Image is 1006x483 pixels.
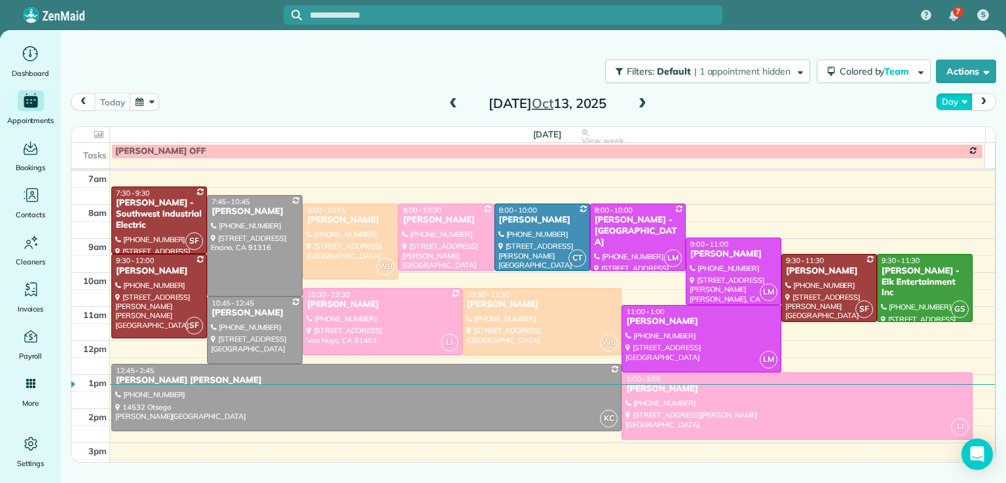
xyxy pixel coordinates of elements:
[940,1,967,30] div: 7 unread notifications
[594,215,682,248] div: [PERSON_NAME] - [GEOGRAPHIC_DATA]
[881,266,969,299] div: [PERSON_NAME] - Elk Entertainment Inc
[627,65,654,77] span: Filters:
[88,412,107,422] span: 2pm
[88,241,107,252] span: 9am
[71,93,96,111] button: prev
[855,300,873,318] span: SF
[94,93,130,111] button: today
[307,290,350,299] span: 10:30 - 12:30
[115,266,203,277] div: [PERSON_NAME]
[817,60,931,83] button: Colored byTeam
[116,256,154,265] span: 9:30 - 12:00
[599,60,810,83] a: Filters: Default | 1 appointment hidden
[83,310,107,320] span: 11am
[116,366,154,375] span: 12:45 - 2:45
[16,208,45,221] span: Contacts
[22,397,39,410] span: More
[785,266,873,277] div: [PERSON_NAME]
[307,215,394,226] div: [PERSON_NAME]
[936,60,996,83] button: Actions
[18,302,44,315] span: Invoices
[786,256,824,265] span: 9:30 - 11:30
[115,146,206,156] span: [PERSON_NAME] OFF
[402,215,490,226] div: [PERSON_NAME]
[403,206,441,215] span: 8:00 - 10:00
[5,433,56,470] a: Settings
[936,93,972,111] button: Day
[657,65,692,77] span: Default
[441,334,458,351] span: LI
[532,95,553,111] span: Oct
[760,351,777,368] span: LM
[88,207,107,218] span: 8am
[971,93,996,111] button: next
[212,298,254,308] span: 10:45 - 12:45
[284,10,302,20] button: Focus search
[211,308,299,319] div: [PERSON_NAME]
[17,457,45,470] span: Settings
[307,299,458,310] div: [PERSON_NAME]
[16,255,45,268] span: Cleaners
[882,256,920,265] span: 9:30 - 11:30
[600,334,618,351] span: WB
[5,43,56,80] a: Dashboard
[605,60,810,83] button: Filters: Default | 1 appointment hidden
[115,375,618,386] div: [PERSON_NAME] [PERSON_NAME]
[5,185,56,221] a: Contacts
[185,232,203,250] span: SF
[595,206,633,215] span: 8:00 - 10:00
[116,188,150,198] span: 7:30 - 9:30
[694,65,791,77] span: | 1 appointment hidden
[291,10,302,20] svg: Focus search
[690,249,777,260] div: [PERSON_NAME]
[466,96,629,111] h2: [DATE] 13, 2025
[377,258,394,276] span: WB
[625,384,969,395] div: [PERSON_NAME]
[5,326,56,363] a: Payroll
[88,173,107,184] span: 7am
[5,90,56,127] a: Appointments
[115,198,203,231] div: [PERSON_NAME] - Southwest Industrial Electric
[626,374,660,384] span: 1:00 - 3:00
[760,283,777,301] span: LM
[498,215,586,226] div: [PERSON_NAME]
[600,410,618,427] span: KC
[83,276,107,286] span: 10am
[7,114,54,127] span: Appointments
[88,446,107,456] span: 3pm
[956,7,960,17] span: 7
[5,279,56,315] a: Invoices
[625,316,777,327] div: [PERSON_NAME]
[5,232,56,268] a: Cleaners
[467,290,510,299] span: 10:30 - 12:30
[212,197,250,206] span: 7:45 - 10:45
[499,206,537,215] span: 8:00 - 10:00
[626,307,664,316] span: 11:00 - 1:00
[5,137,56,174] a: Bookings
[12,67,49,80] span: Dashboard
[88,378,107,388] span: 1pm
[466,299,618,310] div: [PERSON_NAME]
[664,249,682,267] span: LM
[211,206,299,217] div: [PERSON_NAME]
[568,249,586,267] span: CT
[533,129,561,139] span: [DATE]
[307,206,345,215] span: 8:00 - 10:15
[19,349,43,363] span: Payroll
[981,10,986,20] span: S
[16,161,46,174] span: Bookings
[582,135,624,146] span: View week
[951,300,969,318] span: GS
[884,65,911,77] span: Team
[951,418,969,436] span: LI
[185,317,203,334] span: SF
[690,240,728,249] span: 9:00 - 11:00
[840,65,914,77] span: Colored by
[83,344,107,354] span: 12pm
[961,438,993,470] div: Open Intercom Messenger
